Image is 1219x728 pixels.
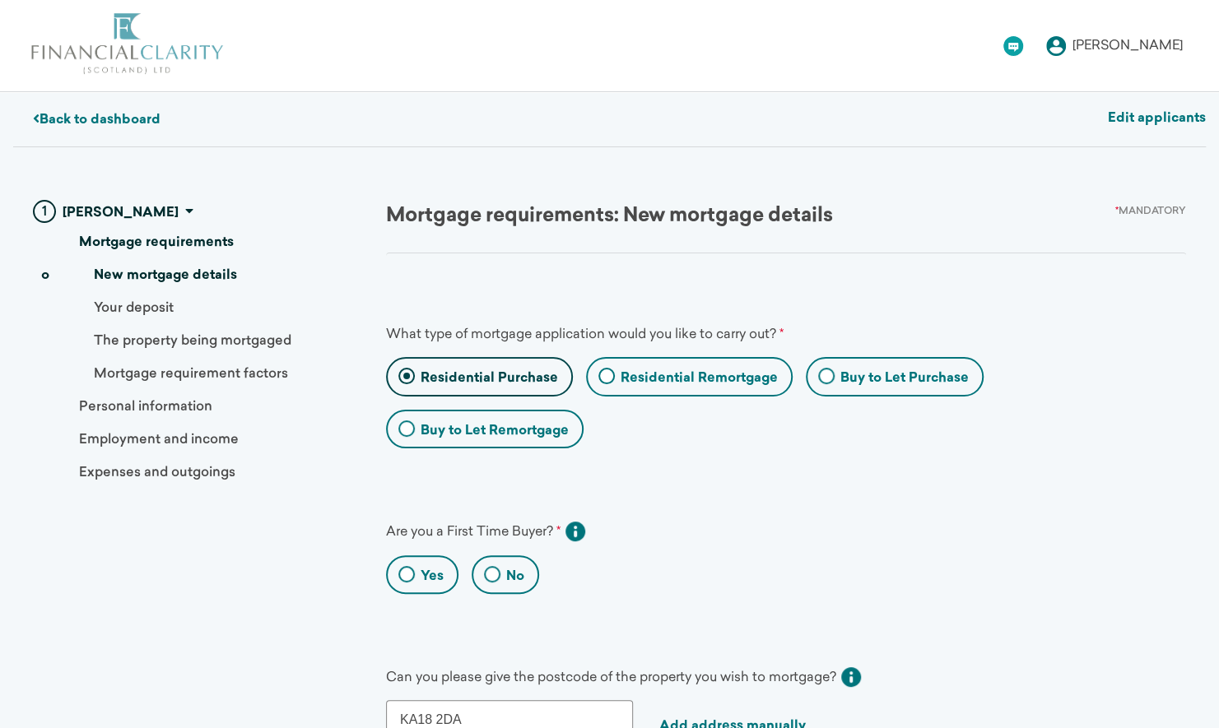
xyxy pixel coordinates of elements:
[41,335,291,348] div: The property being mortgaged
[506,568,524,586] label: No
[386,206,833,226] div: Mortgage requirements: New mortgage details
[41,269,237,282] div: New mortgage details
[41,302,174,315] div: Your deposit
[41,427,353,460] div: Employment and income
[1115,206,1186,226] div: mandatory
[41,335,353,348] a: The property being mortgaged
[1108,112,1206,146] div: Edit applicants
[41,394,353,427] div: Personal information
[421,422,569,440] label: Buy to Let Remortgage
[421,568,444,586] label: Yes
[33,200,56,223] div: 1
[840,369,969,387] label: Buy to Let Purchase
[41,368,353,381] a: Mortgage requirement factors
[63,204,185,222] div: [PERSON_NAME]
[41,460,353,493] div: Expenses and outgoings
[421,369,558,387] label: Residential Purchase
[1072,39,1183,53] div: [PERSON_NAME]
[386,516,1160,541] div: Are you a First Time Buyer?
[41,269,49,282] div: o
[41,269,353,282] a: oNew mortgage details
[621,369,778,387] label: Residential Remortgage
[33,114,161,127] a: Back to dashboard
[386,661,861,687] div: Can you please give the postcode of the property you wish to mortgage?
[41,230,353,262] div: Mortgage requirements
[386,326,1160,344] div: What type of mortgage application would you like to carry out?
[41,368,288,381] div: Mortgage requirement factors
[41,302,353,315] a: Your deposit
[30,13,224,75] img: logo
